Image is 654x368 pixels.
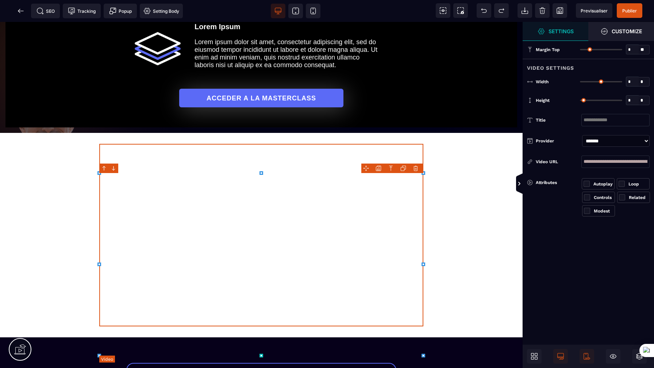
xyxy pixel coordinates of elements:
[612,28,642,34] strong: Customize
[36,7,55,15] span: SEO
[195,15,380,49] text: Lorem ipsum dolor sit amet, consectetur adipiscing elit, sed do eiusmod tempor incididunt ut labo...
[527,178,582,187] div: Attributes
[523,22,588,41] span: Settings
[179,67,343,85] button: ACCEDER A LA MASTERCLASS
[628,180,648,188] div: Loop
[581,8,608,14] span: Previsualiser
[109,7,132,15] span: Popup
[576,3,612,18] span: Preview
[580,349,594,364] span: Mobile Only
[132,1,184,53] img: 89399b92b1e4d7fb73d90682b2dc9884_wired-outline-12-layers.gif
[632,349,647,364] span: Open Layers
[453,3,468,18] span: Screenshot
[593,180,613,188] div: Autoplay
[588,22,654,41] span: Open Style Manager
[553,349,568,364] span: Desktop Only
[536,137,579,145] div: Provider
[536,79,549,85] span: Width
[536,116,581,124] div: Title
[436,3,450,18] span: View components
[536,97,550,103] span: Height
[594,207,613,215] div: Modest
[536,158,581,165] div: Video URL
[594,194,613,201] div: Controls
[523,59,654,72] div: Video Settings
[536,47,560,53] span: Margin Top
[68,7,96,15] span: Tracking
[143,7,179,15] span: Setting Body
[606,349,620,364] span: Hide/Show Block
[527,349,542,364] span: Open Blocks
[622,8,637,14] span: Publier
[629,194,648,201] div: Related
[195,1,241,9] b: Lorem Ipsum
[549,28,574,34] strong: Settings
